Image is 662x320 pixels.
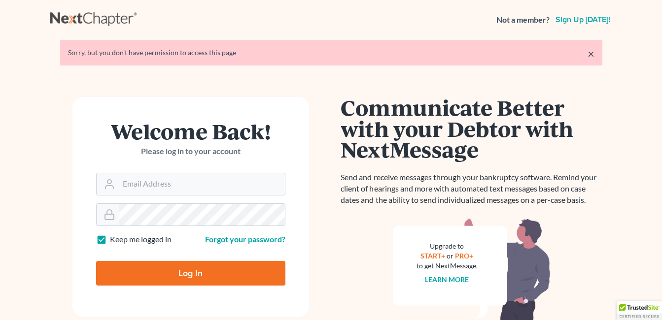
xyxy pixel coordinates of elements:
input: Log In [96,261,285,286]
div: Upgrade to [417,241,478,251]
div: to get NextMessage. [417,261,478,271]
p: Please log in to your account [96,146,285,157]
h1: Welcome Back! [96,121,285,142]
input: Email Address [119,173,285,195]
strong: Not a member? [496,14,550,26]
h1: Communicate Better with your Debtor with NextMessage [341,97,602,160]
a: PRO+ [455,252,473,260]
a: Forgot your password? [205,234,285,244]
p: Send and receive messages through your bankruptcy software. Remind your client of hearings and mo... [341,172,602,206]
a: × [588,48,594,60]
label: Keep me logged in [110,234,172,245]
span: or [447,252,453,260]
div: TrustedSite Certified [617,301,662,320]
a: Sign up [DATE]! [554,16,612,24]
a: Learn more [425,275,469,284]
a: START+ [420,252,445,260]
div: Sorry, but you don't have permission to access this page [68,48,594,58]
